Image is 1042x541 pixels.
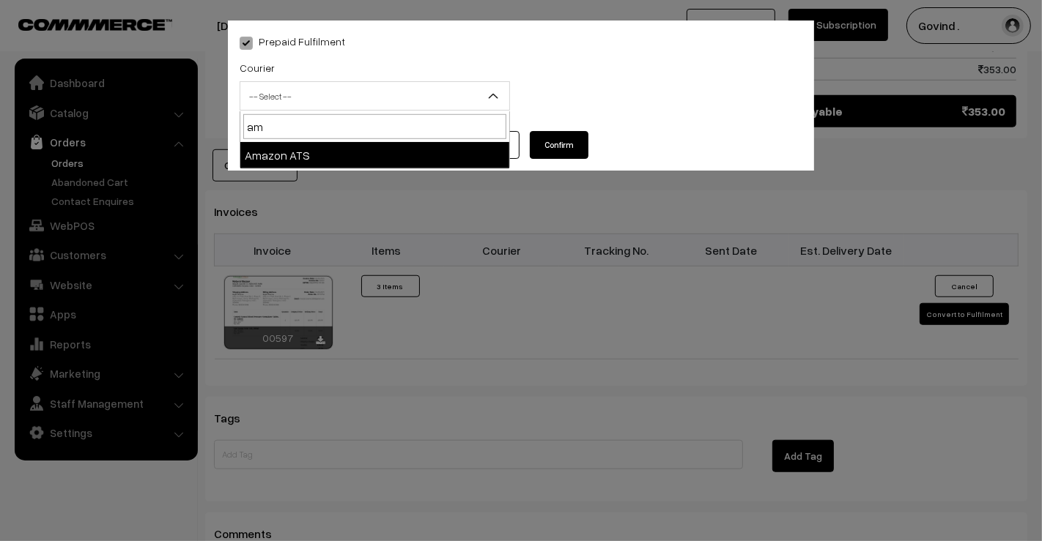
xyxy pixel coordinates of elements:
[240,34,345,49] label: Prepaid Fulfilment
[240,81,510,111] span: -- Select --
[530,131,588,159] button: Confirm
[240,83,509,109] span: -- Select --
[240,60,275,75] label: Courier
[240,142,509,168] li: Amazon ATS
